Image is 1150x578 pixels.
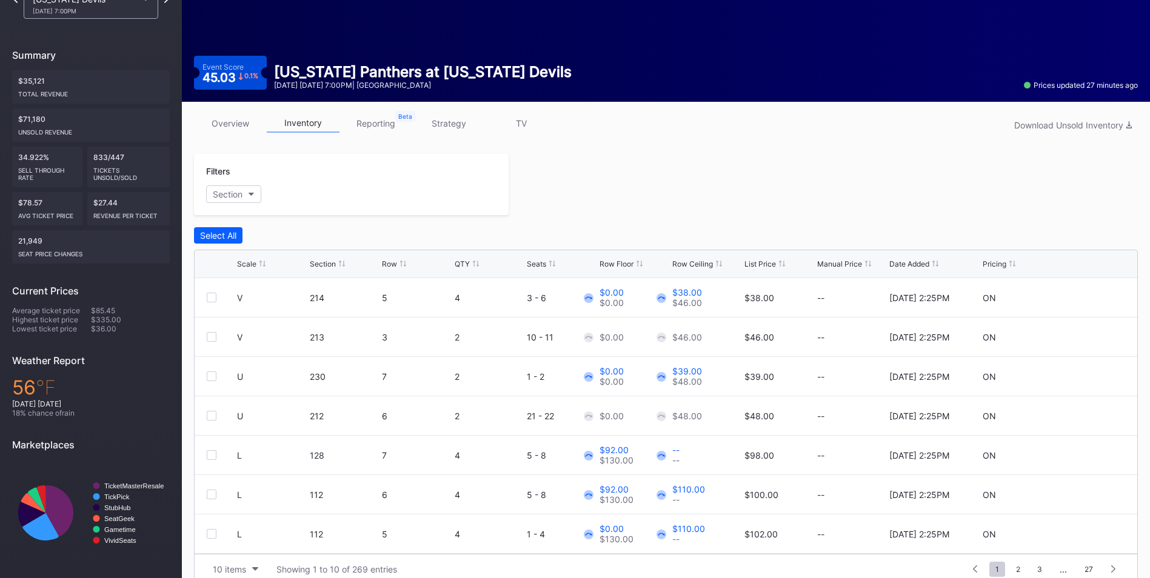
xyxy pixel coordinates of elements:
[889,293,949,303] div: [DATE] 2:25PM
[600,484,634,494] div: $92.00
[600,523,634,534] div: $0.00
[237,490,242,500] div: L
[18,245,164,257] div: seat price changes
[213,189,242,199] div: Section
[817,332,887,342] div: --
[87,147,170,187] div: 833/447
[382,529,452,539] div: 5
[104,526,136,533] text: Gametime
[267,114,339,133] a: inventory
[1031,562,1048,577] span: 3
[817,490,887,500] div: --
[527,490,597,500] div: 5 - 8
[1051,564,1076,574] div: ...
[600,376,624,387] div: $0.00
[310,529,379,539] div: 112
[237,529,242,539] div: L
[382,259,397,268] div: Row
[889,371,949,382] div: [DATE] 2:25PM
[87,192,170,225] div: $27.44
[1008,117,1138,133] button: Download Unsold Inventory
[527,259,546,268] div: Seats
[382,371,452,382] div: 7
[672,523,705,534] div: $110.00
[33,7,137,15] div: [DATE] 7:00PM
[18,162,76,181] div: Sell Through Rate
[237,450,242,460] div: L
[455,259,470,268] div: QTY
[104,482,164,490] text: TicketMasterResale
[889,411,949,421] div: [DATE] 2:25PM
[600,366,624,376] div: $0.00
[237,293,242,303] div: V
[412,114,485,133] a: strategy
[1078,562,1099,577] span: 27
[274,81,572,90] div: [DATE] [DATE] 7:00PM | [GEOGRAPHIC_DATA]
[12,49,170,61] div: Summary
[527,371,597,382] div: 1 - 2
[983,371,996,382] div: ON
[12,439,170,451] div: Marketplaces
[744,371,774,382] div: $39.00
[310,259,336,268] div: Section
[983,411,996,421] div: ON
[12,354,170,367] div: Weather Report
[889,259,929,268] div: Date Added
[12,147,82,187] div: 34.922%
[672,455,680,465] div: --
[889,332,949,342] div: [DATE] 2:25PM
[1014,120,1132,130] div: Download Unsold Inventory
[274,63,572,81] div: [US_STATE] Panthers at [US_STATE] Devils
[455,371,524,382] div: 2
[672,534,705,544] div: --
[206,166,496,176] div: Filters
[527,529,597,539] div: 1 - 4
[310,293,379,303] div: 214
[600,534,634,544] div: $130.00
[12,408,170,417] div: 18 % chance of rain
[455,450,524,460] div: 4
[104,515,135,522] text: SeatGeek
[983,450,996,460] div: ON
[817,450,887,460] div: --
[104,537,136,544] text: VividSeats
[1024,81,1138,90] div: Prices updated 27 minutes ago
[12,324,91,333] div: Lowest ticket price
[672,287,702,297] div: $38.00
[12,285,170,297] div: Current Prices
[12,376,170,399] div: 56
[744,293,774,303] div: $38.00
[672,332,702,342] div: $46.00
[600,411,624,421] div: $0.00
[12,108,170,142] div: $71,180
[382,490,452,500] div: 6
[194,114,267,133] a: overview
[527,293,597,303] div: 3 - 6
[93,207,164,219] div: Revenue per ticket
[600,455,634,465] div: $130.00
[455,490,524,500] div: 4
[93,162,164,181] div: Tickets Unsold/Sold
[600,259,634,268] div: Row Floor
[527,411,597,421] div: 21 - 22
[194,227,242,244] button: Select All
[672,494,705,505] div: --
[983,259,1006,268] div: Pricing
[527,450,597,460] div: 5 - 8
[744,259,776,268] div: List Price
[989,562,1005,577] span: 1
[310,332,379,342] div: 213
[237,259,256,268] div: Scale
[276,564,397,574] div: Showing 1 to 10 of 269 entries
[600,332,624,342] div: $0.00
[237,332,242,342] div: V
[36,376,56,399] span: ℉
[983,293,996,303] div: ON
[244,73,258,79] div: 0.1 %
[889,450,949,460] div: [DATE] 2:25PM
[983,529,996,539] div: ON
[310,371,379,382] div: 230
[744,490,778,500] div: $100.00
[889,529,949,539] div: [DATE] 2:25PM
[18,124,164,136] div: Unsold Revenue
